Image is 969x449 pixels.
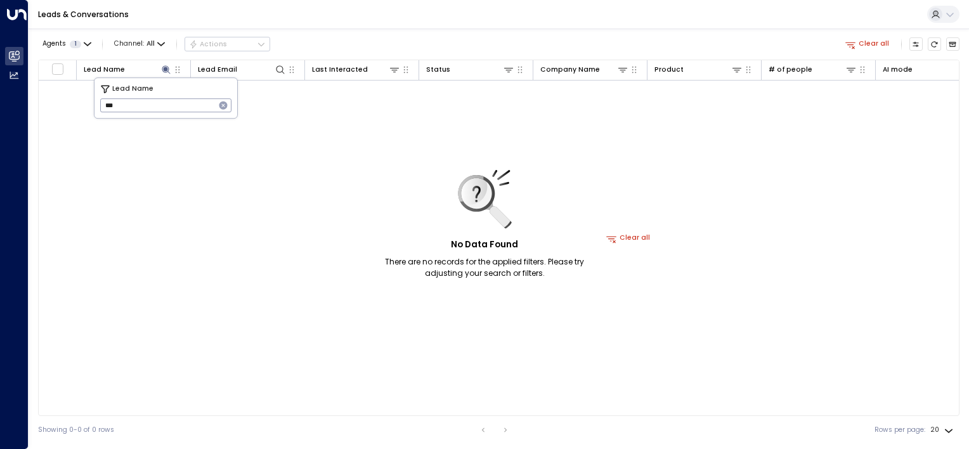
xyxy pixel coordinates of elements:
[602,231,654,245] button: Clear all
[769,63,857,75] div: # of people
[654,63,743,75] div: Product
[185,37,270,52] div: Button group with a nested menu
[38,37,94,51] button: Agents1
[198,64,237,75] div: Lead Email
[875,425,925,435] label: Rows per page:
[84,64,125,75] div: Lead Name
[51,63,63,75] span: Toggle select all
[84,63,172,75] div: Lead Name
[909,37,923,51] button: Customize
[928,37,942,51] span: Refresh
[883,64,913,75] div: AI mode
[110,37,169,51] span: Channel:
[842,37,894,51] button: Clear all
[185,37,270,52] button: Actions
[42,41,66,48] span: Agents
[198,63,287,75] div: Lead Email
[426,64,450,75] div: Status
[540,63,629,75] div: Company Name
[654,64,684,75] div: Product
[366,256,604,279] p: There are no records for the applied filters. Please try adjusting your search or filters.
[312,63,401,75] div: Last Interacted
[112,84,153,94] span: Lead Name
[110,37,169,51] button: Channel:All
[451,238,518,251] h5: No Data Found
[426,63,515,75] div: Status
[946,37,960,51] button: Archived Leads
[38,9,129,20] a: Leads & Conversations
[38,425,114,435] div: Showing 0-0 of 0 rows
[540,64,600,75] div: Company Name
[769,64,812,75] div: # of people
[70,41,81,48] span: 1
[930,422,956,438] div: 20
[189,40,228,49] div: Actions
[312,64,368,75] div: Last Interacted
[475,422,514,438] nav: pagination navigation
[146,40,155,48] span: All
